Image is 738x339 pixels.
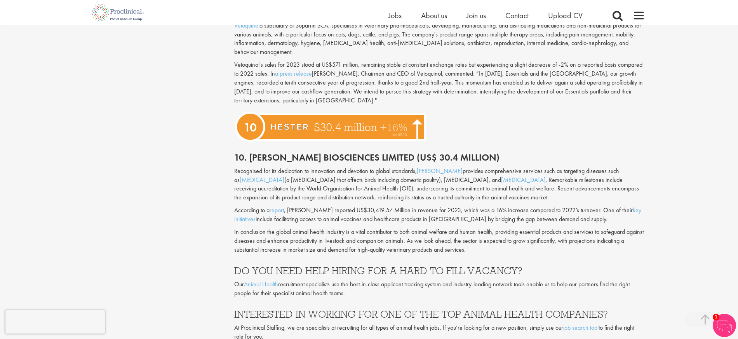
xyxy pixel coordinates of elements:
[234,21,259,29] a: Vetoquinol
[234,266,645,276] h3: DO YOU NEED HELP HIRING FOR A HARD TO FILL VACANCY?
[244,280,278,288] a: Animal Health
[505,10,529,21] a: Contact
[713,314,736,337] img: Chatbot
[501,176,546,184] a: [MEDICAL_DATA]
[417,167,463,175] a: [PERSON_NAME]
[234,152,645,163] h2: 10. [PERSON_NAME] Biosciences Limited (US$ 30.4 million)
[234,206,641,223] a: key initiatives
[563,323,599,332] a: job search tool
[275,69,312,78] a: a press release
[240,176,284,184] a: [MEDICAL_DATA]
[234,167,645,202] p: Recognised for its dedication to innovation and devotion to global standards, provides comprehens...
[234,280,645,298] p: Our recruitment specialists use the best-in-class applicant tracking system and industry-leading ...
[270,206,284,214] a: report
[713,314,719,320] span: 1
[388,10,402,21] a: Jobs
[234,228,645,254] p: In conclusion the global animal health industry is a vital contributor to both animal welfare and...
[5,310,105,334] iframe: reCAPTCHA
[234,61,645,105] p: Vetoquinol's sales for 2023 stood at US$571 million, remaining stable at constant exchange rates ...
[466,10,486,21] a: Join us
[234,309,645,319] h3: INTERESTED IN WORKING FOR ONE OF THE TOP ANIMAL HEALTH COMPANIES?
[234,21,645,57] p: a subsidiary of Soparfin SCA, specialises in veterinary pharmaceuticals, developing, manufacturin...
[234,206,645,224] p: According to a , [PERSON_NAME] reported US$30,419.57 Million in revenue for 2023, which was a 16%...
[421,10,447,21] a: About us
[548,10,583,21] a: Upload CV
